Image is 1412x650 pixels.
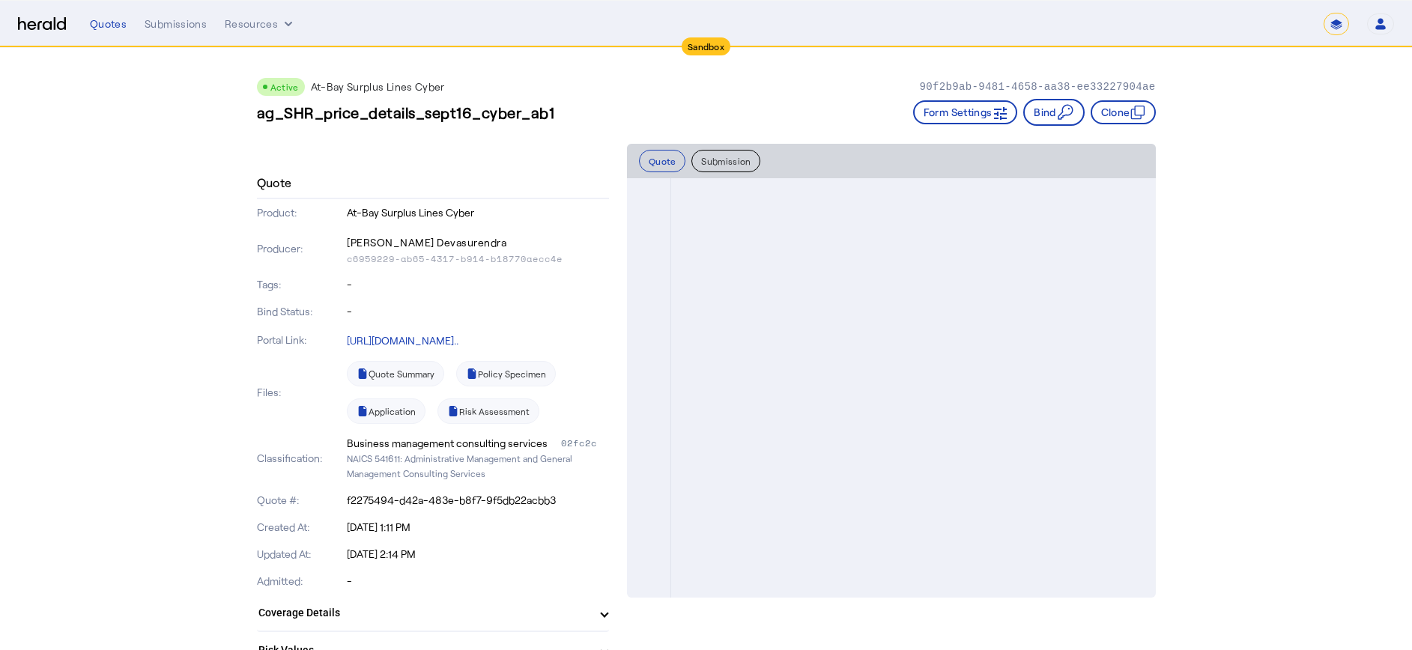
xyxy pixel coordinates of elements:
button: Bind [1023,99,1084,126]
div: Business management consulting services [347,436,548,451]
p: Quote #: [257,493,345,508]
button: Submission [691,150,760,172]
span: Active [270,82,299,92]
a: [URL][DOMAIN_NAME].. [347,334,458,347]
p: - [347,574,609,589]
button: Clone [1091,100,1156,124]
mat-expansion-panel-header: Coverage Details [257,595,609,631]
h3: ag_SHR_price_details_sept16_cyber_ab1 [257,102,555,123]
h4: Quote [257,174,292,192]
a: Quote Summary [347,361,444,386]
p: c6959229-ab65-4317-b914-b18770aecc4e [347,253,609,265]
p: f2275494-d42a-483e-b8f7-9f5db22acbb3 [347,493,609,508]
p: Classification: [257,451,345,466]
button: Form Settings [913,100,1018,124]
p: Admitted: [257,574,345,589]
p: - [347,277,609,292]
div: Quotes [90,16,127,31]
p: Updated At: [257,547,345,562]
p: Tags: [257,277,345,292]
herald-code-block: quote [627,178,1156,598]
p: Files: [257,385,345,400]
img: Herald Logo [18,17,66,31]
p: Created At: [257,520,345,535]
a: Risk Assessment [437,398,539,424]
p: NAICS 541611: Administrative Management and General Management Consulting Services [347,451,609,481]
div: Submissions [145,16,207,31]
a: Policy Specimen [456,361,556,386]
p: - [347,304,609,319]
p: Portal Link: [257,332,345,347]
p: Product: [257,205,345,220]
p: Producer: [257,241,345,256]
a: Application [347,398,425,424]
p: Bind Status: [257,304,345,319]
div: Sandbox [682,37,730,55]
p: 90f2b9ab-9481-4658-aa38-ee33227904ae [919,79,1155,94]
div: 02fc2c [561,436,609,451]
button: Resources dropdown menu [225,16,296,31]
p: At-Bay Surplus Lines Cyber [347,205,609,220]
mat-panel-title: Coverage Details [258,605,590,621]
p: [DATE] 1:11 PM [347,520,609,535]
p: [PERSON_NAME] Devasurendra [347,232,609,253]
button: Quote [639,150,686,172]
p: At-Bay Surplus Lines Cyber [311,79,445,94]
p: [DATE] 2:14 PM [347,547,609,562]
